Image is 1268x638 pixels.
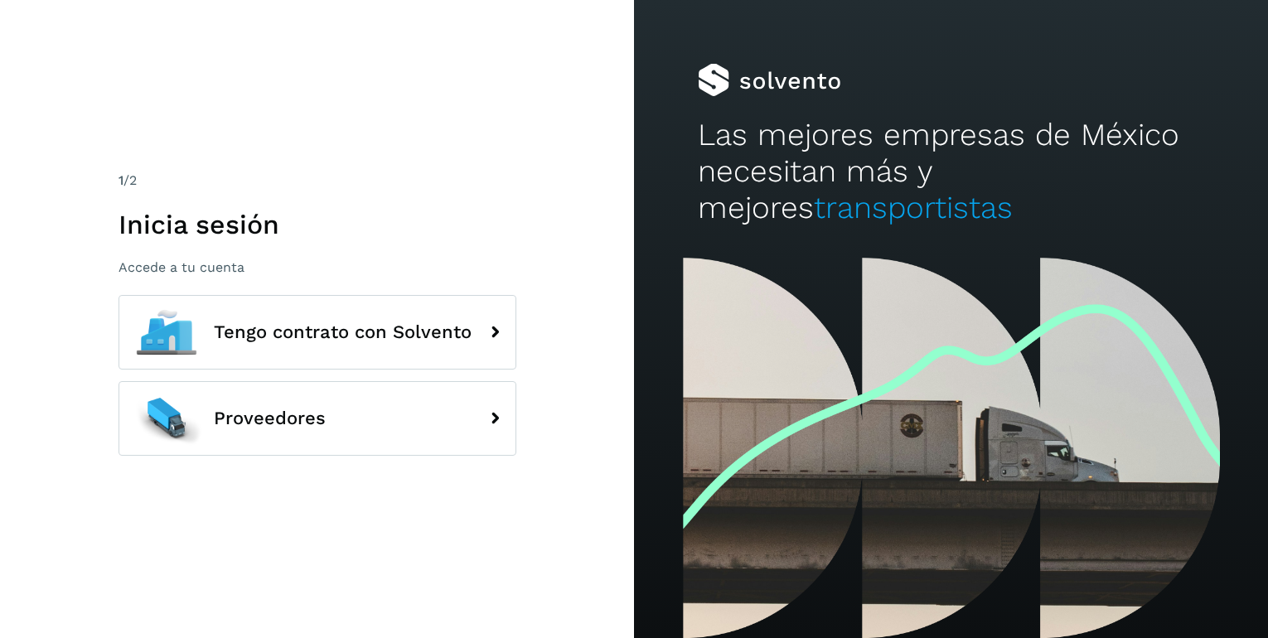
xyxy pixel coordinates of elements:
[119,209,516,240] h1: Inicia sesión
[119,259,516,275] p: Accede a tu cuenta
[119,295,516,370] button: Tengo contrato con Solvento
[698,117,1205,227] h2: Las mejores empresas de México necesitan más y mejores
[119,171,516,191] div: /2
[119,381,516,456] button: Proveedores
[814,190,1013,225] span: transportistas
[119,172,123,188] span: 1
[214,322,472,342] span: Tengo contrato con Solvento
[214,408,326,428] span: Proveedores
